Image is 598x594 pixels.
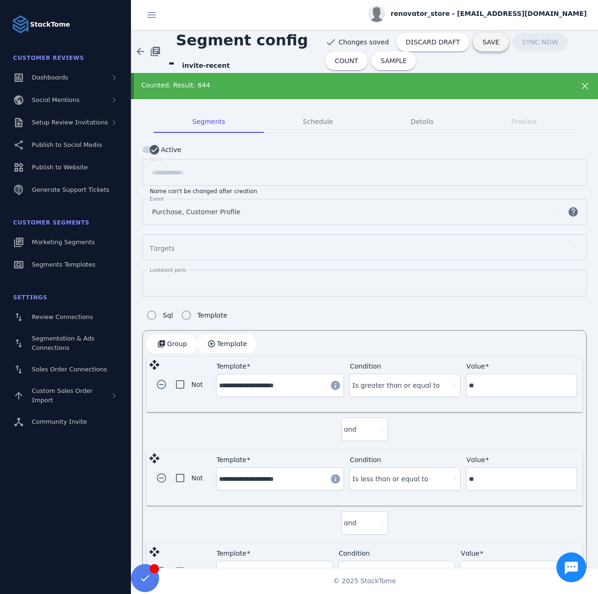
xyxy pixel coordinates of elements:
span: Segmentation & Ads Connections [32,335,95,351]
mat-label: Condition [350,456,381,464]
span: Dashboards [32,74,68,81]
span: Setup Review Invitations [32,119,108,126]
span: Publish to Website [32,164,88,171]
img: Logo image [11,15,30,34]
mat-icon: info [330,380,341,391]
a: Publish to Website [6,157,125,178]
span: and [344,517,357,529]
mat-label: Targets [150,245,175,252]
label: Not [190,379,203,390]
input: Template [219,567,330,578]
span: Purchase, Customer Profile [152,206,241,217]
mat-label: Template [217,550,247,557]
span: Details [411,118,434,125]
label: Not [190,472,203,484]
mat-label: Value [467,362,485,370]
button: SAMPLE [372,51,416,70]
span: Review Connections [32,313,93,320]
button: SAVE [473,33,509,51]
mat-icon: check [325,36,336,48]
span: Settings [13,294,47,301]
button: Template [197,334,256,353]
a: Community Invite [6,412,125,432]
mat-label: Template [217,362,247,370]
mat-form-field: Segment events [142,199,587,234]
span: Is less than or equal to [352,473,429,485]
button: Group [146,334,197,353]
mat-label: Condition [339,550,370,557]
span: Publish to Social Media [32,141,102,148]
mat-icon: library_books [150,46,161,57]
span: and [344,424,357,435]
mat-label: Lookback period [150,267,190,273]
mat-label: Value [467,456,485,464]
span: DISCARD DRAFT [406,39,460,45]
span: COUNT [335,58,358,64]
span: renovator_store - [EMAIL_ADDRESS][DOMAIN_NAME] [391,9,587,19]
mat-label: Name [150,156,164,162]
mat-radio-group: Segment config type [142,306,227,325]
a: Sales Order Connections [6,359,125,380]
label: Active [159,144,181,155]
a: Generate Support Tickets [6,180,125,200]
span: Custom Sales Order Import [32,387,93,404]
img: profile.jpg [368,5,385,22]
span: Generate Support Tickets [32,186,109,193]
span: Group [167,340,187,347]
span: SAMPLE [381,58,407,64]
span: Starts with [341,567,377,578]
label: Template [196,310,227,321]
button: COUNT [325,51,367,70]
span: Marketing Segments [32,239,95,246]
span: Changes saved [338,37,389,47]
mat-form-field: Segment name [142,159,587,195]
span: Segments [192,118,225,125]
span: © 2025 StackTome [333,576,396,586]
a: Review Connections [6,307,125,327]
button: DISCARD DRAFT [396,33,469,51]
mat-label: Template [217,456,247,464]
label: Not [190,566,203,577]
mat-icon: info [330,473,341,485]
mat-form-field: Segment targets [142,234,587,270]
div: Counted. Result: 644 [141,80,546,90]
a: Segments Templates [6,254,125,275]
input: Template [219,473,324,485]
label: Sql [161,310,173,321]
span: Schedule [303,118,333,125]
a: Segmentation & Ads Connections [6,329,125,357]
input: Template [219,380,324,391]
a: Marketing Segments [6,232,125,253]
span: Customer Reviews [13,55,84,61]
span: Social Mentions [32,96,80,103]
mat-hint: Name can't be changed after creation [150,186,257,195]
button: renovator_store - [EMAIL_ADDRESS][DOMAIN_NAME] [368,5,587,22]
span: Segments Templates [32,261,95,268]
span: Is greater than or equal to [352,380,440,391]
mat-icon: help [562,206,584,217]
mat-label: Condition [350,362,381,370]
mat-label: Events [150,196,167,202]
a: Publish to Social Media [6,135,125,155]
span: Segment config - [168,24,308,79]
span: Community Invite [32,418,87,425]
span: SAVE [482,39,499,45]
strong: invite-recent [182,62,230,69]
span: Sales Order Connections [32,366,107,373]
span: Customer Segments [13,219,89,226]
mat-label: Value [461,550,480,557]
span: Template [217,340,247,347]
strong: StackTome [30,20,70,29]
